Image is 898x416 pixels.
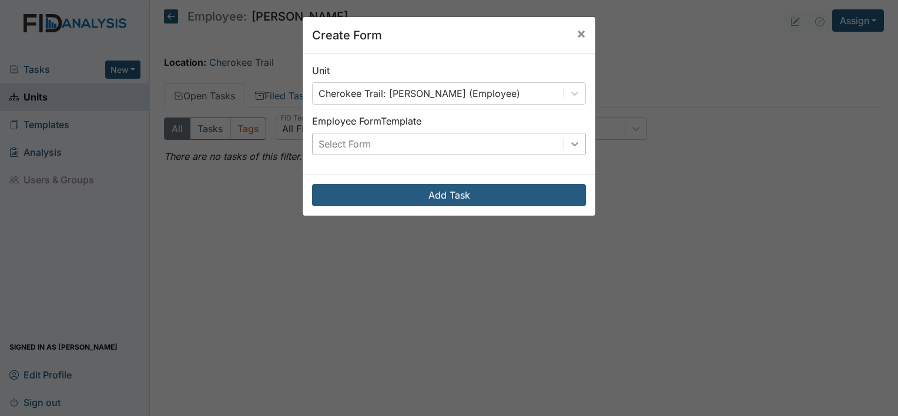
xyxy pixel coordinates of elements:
span: × [577,25,586,42]
div: Cherokee Trail: [PERSON_NAME] (Employee) [319,86,520,100]
label: Unit [312,63,330,78]
div: Select Form [319,137,371,151]
h5: Create Form [312,26,382,44]
button: Close [567,17,595,50]
label: Employee Form Template [312,114,421,128]
button: Add Task [312,184,586,206]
